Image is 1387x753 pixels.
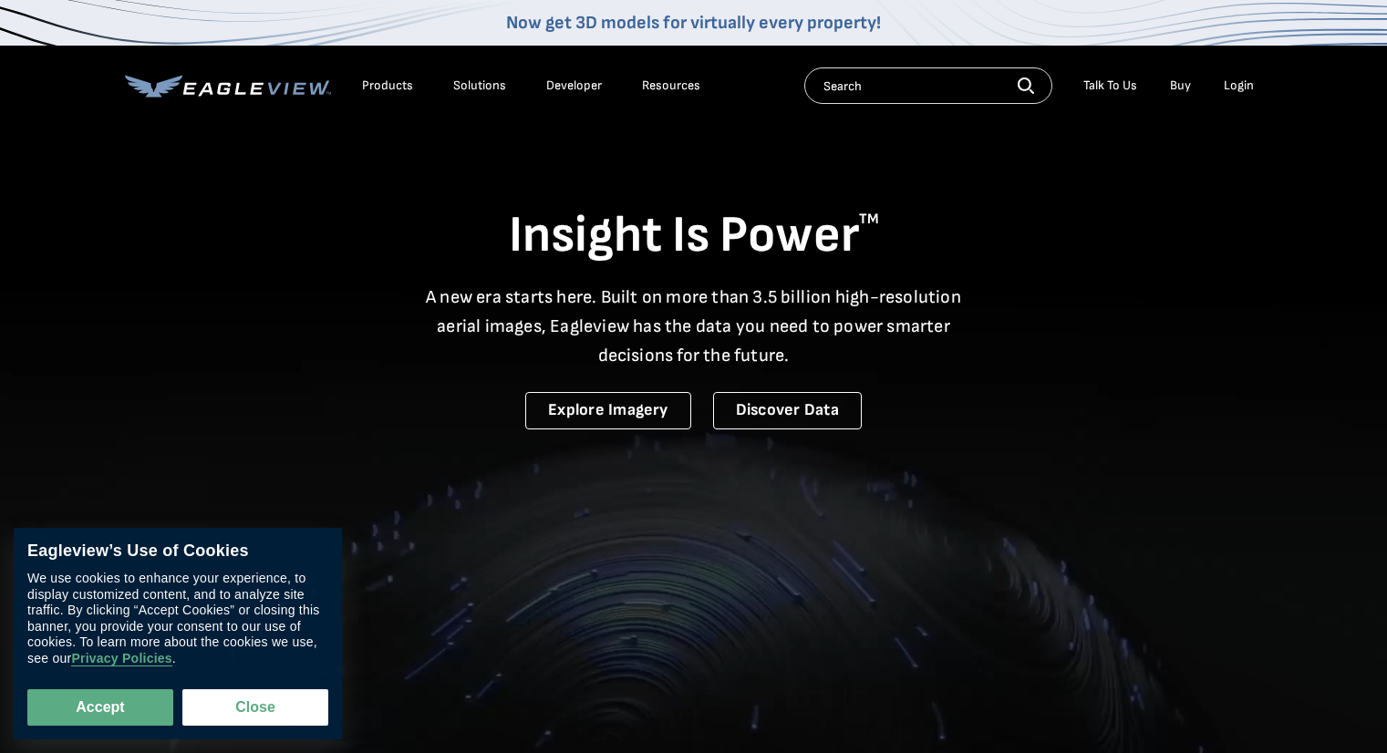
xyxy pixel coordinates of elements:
sup: TM [859,211,879,228]
div: Resources [642,77,700,94]
a: Now get 3D models for virtually every property! [506,12,881,34]
div: Products [362,77,413,94]
div: Login [1224,77,1254,94]
button: Close [182,689,328,726]
div: Eagleview’s Use of Cookies [27,542,328,562]
h1: Insight Is Power [125,204,1263,268]
a: Developer [546,77,602,94]
a: Explore Imagery [525,392,691,429]
div: We use cookies to enhance your experience, to display customized content, and to analyze site tra... [27,571,328,666]
input: Search [804,67,1052,104]
button: Accept [27,689,173,726]
div: Solutions [453,77,506,94]
p: A new era starts here. Built on more than 3.5 billion high-resolution aerial images, Eagleview ha... [415,283,973,370]
a: Discover Data [713,392,862,429]
div: Talk To Us [1083,77,1137,94]
a: Privacy Policies [71,651,171,666]
a: Buy [1170,77,1191,94]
